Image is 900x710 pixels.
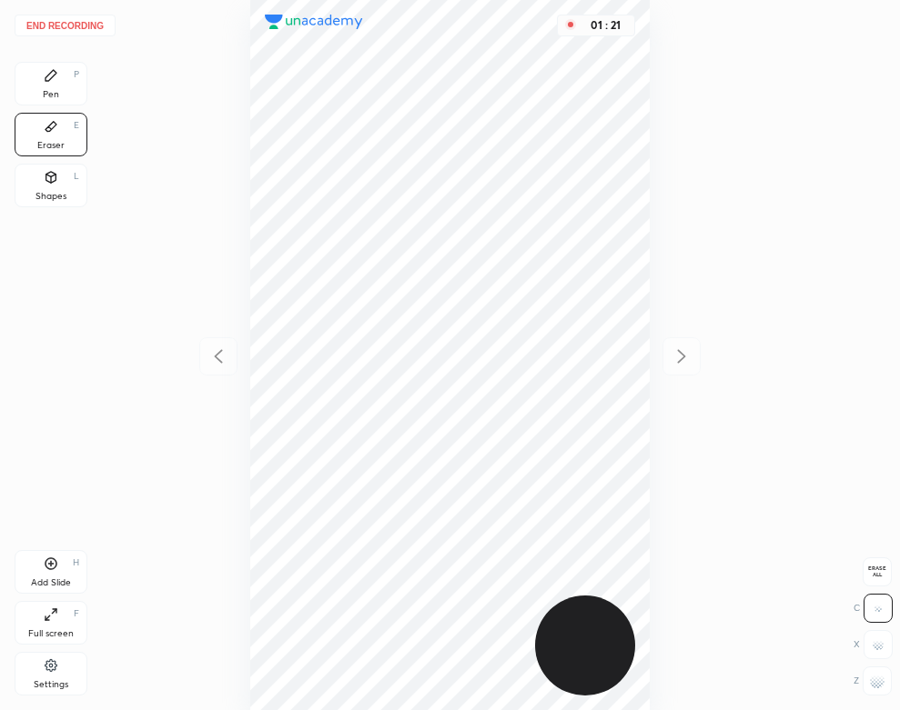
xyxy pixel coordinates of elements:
[74,172,79,181] div: L
[74,121,79,130] div: E
[583,19,627,32] div: 01 : 21
[15,15,116,36] button: End recording
[34,680,68,689] div: Settings
[73,558,79,567] div: H
[265,15,363,29] img: logo.38c385cc.svg
[864,565,891,578] span: Erase all
[37,141,65,150] div: Eraser
[74,609,79,618] div: F
[31,578,71,587] div: Add Slide
[74,70,79,79] div: P
[854,666,892,695] div: Z
[28,629,74,638] div: Full screen
[854,630,893,659] div: X
[43,90,59,99] div: Pen
[35,192,66,201] div: Shapes
[854,594,893,623] div: C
